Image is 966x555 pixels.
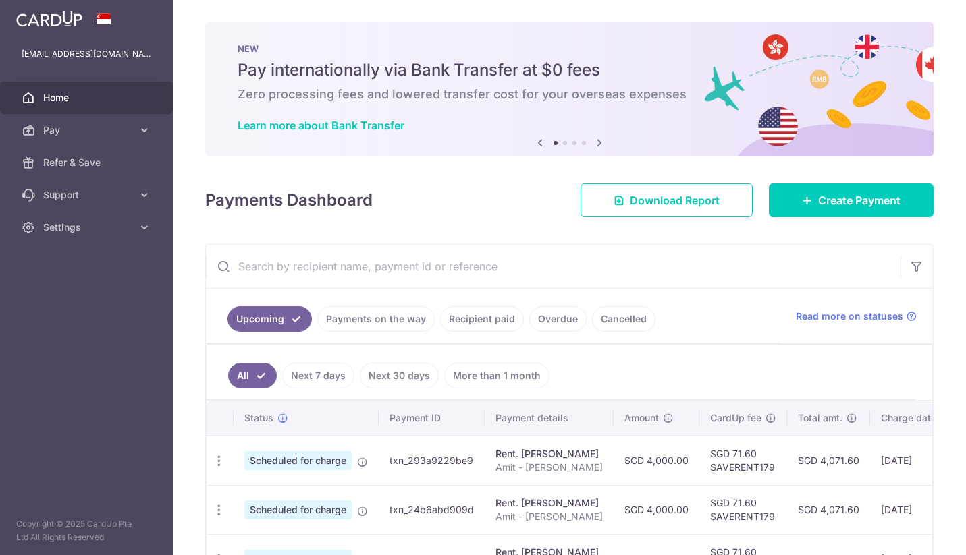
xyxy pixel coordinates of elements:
a: Upcoming [227,306,312,332]
span: Support [43,188,132,202]
input: Search by recipient name, payment id or reference [206,245,901,288]
a: Overdue [529,306,587,332]
th: Payment ID [379,401,485,436]
a: Cancelled [592,306,655,332]
td: SGD 4,071.60 [787,485,870,534]
h4: Payments Dashboard [205,188,373,212]
h5: Pay internationally via Bank Transfer at $0 fees [238,59,901,81]
td: [DATE] [870,436,962,485]
td: SGD 71.60 SAVERENT179 [699,485,787,534]
span: Home [43,91,132,105]
a: Recipient paid [440,306,524,332]
span: CardUp fee [710,411,761,425]
a: Download Report [581,183,753,217]
div: Rent. [PERSON_NAME] [495,447,603,461]
span: Read more on statuses [796,310,903,323]
div: Rent. [PERSON_NAME] [495,496,603,510]
a: Next 30 days [360,363,439,388]
a: Create Payment [769,183,934,217]
p: NEW [238,43,901,54]
h6: Zero processing fees and lowered transfer cost for your overseas expenses [238,86,901,103]
td: [DATE] [870,485,962,534]
span: Settings [43,221,132,234]
a: Payments on the way [317,306,435,332]
a: Read more on statuses [796,310,917,323]
span: Status [244,411,273,425]
a: Next 7 days [282,363,354,388]
span: Total amt. [798,411,842,425]
p: [EMAIL_ADDRESS][DOMAIN_NAME] [22,47,151,61]
a: All [228,363,277,388]
span: Amount [624,411,659,425]
span: Charge date [881,411,936,425]
a: More than 1 month [444,363,549,388]
p: Amit - [PERSON_NAME] [495,461,603,474]
img: Bank transfer banner [205,22,934,156]
th: Payment details [485,401,614,436]
td: SGD 4,000.00 [614,485,699,534]
td: SGD 4,071.60 [787,436,870,485]
span: Download Report [630,192,720,208]
span: Pay [43,123,132,137]
span: Scheduled for charge [244,451,352,470]
img: CardUp [16,11,82,27]
p: Amit - [PERSON_NAME] [495,510,603,523]
td: SGD 71.60 SAVERENT179 [699,436,787,485]
span: Scheduled for charge [244,500,352,519]
span: Create Payment [818,192,901,208]
td: txn_293a9229be9 [379,436,485,485]
span: Refer & Save [43,156,132,169]
a: Learn more about Bank Transfer [238,119,404,132]
td: SGD 4,000.00 [614,436,699,485]
td: txn_24b6abd909d [379,485,485,534]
